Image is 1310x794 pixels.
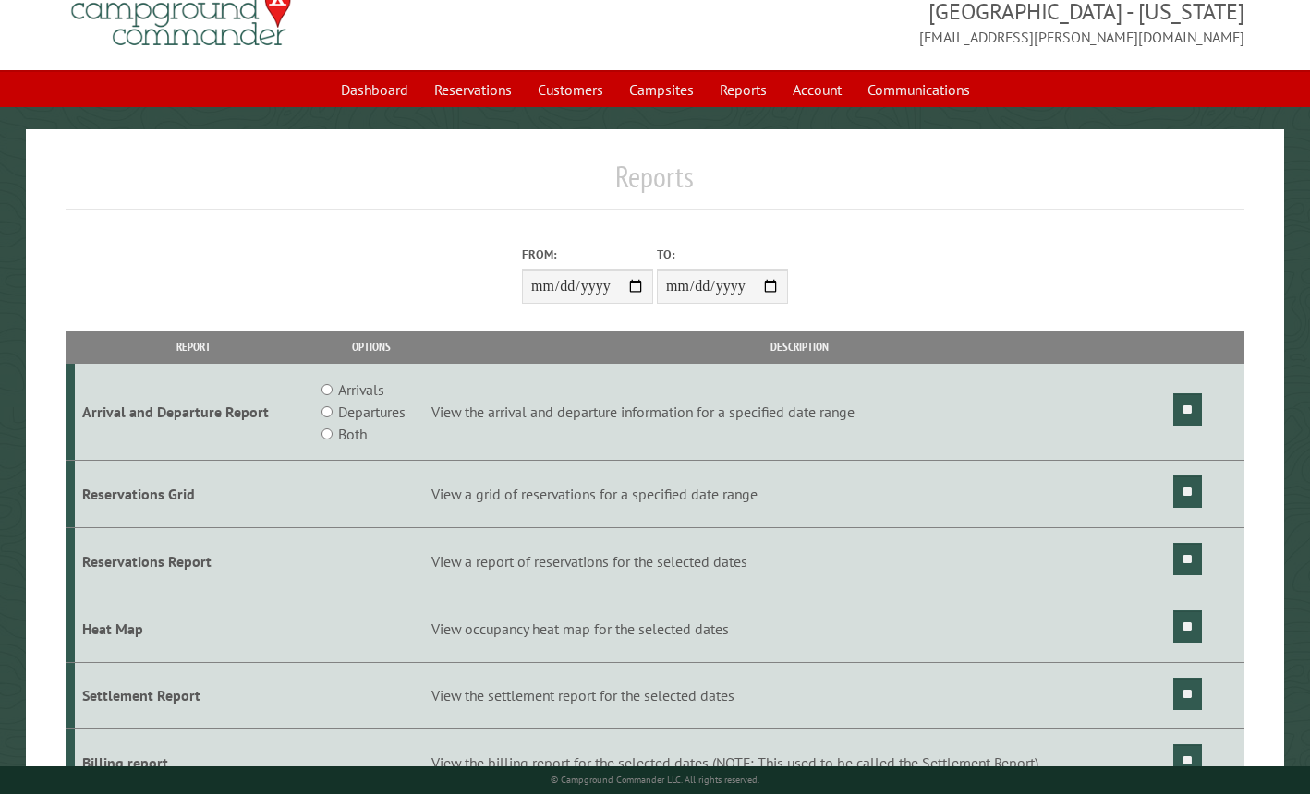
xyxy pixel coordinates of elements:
label: Departures [338,401,406,423]
a: Reports [709,72,778,107]
label: Both [338,423,367,445]
td: Arrival and Departure Report [75,364,313,461]
a: Campsites [618,72,705,107]
label: To: [657,246,788,263]
td: Reservations Grid [75,461,313,528]
label: Arrivals [338,379,384,401]
td: View a report of reservations for the selected dates [429,527,1171,595]
td: View the arrival and departure information for a specified date range [429,364,1171,461]
td: View a grid of reservations for a specified date range [429,461,1171,528]
a: Reservations [423,72,523,107]
a: Dashboard [330,72,419,107]
a: Customers [527,72,614,107]
td: Settlement Report [75,662,313,729]
td: View occupancy heat map for the selected dates [429,595,1171,662]
small: © Campground Commander LLC. All rights reserved. [551,774,759,786]
label: From: [522,246,653,263]
h1: Reports [66,159,1244,210]
td: View the settlement report for the selected dates [429,662,1171,729]
th: Description [429,331,1171,363]
a: Communications [856,72,981,107]
td: Reservations Report [75,527,313,595]
th: Report [75,331,313,363]
td: Heat Map [75,595,313,662]
a: Account [782,72,853,107]
th: Options [313,331,429,363]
